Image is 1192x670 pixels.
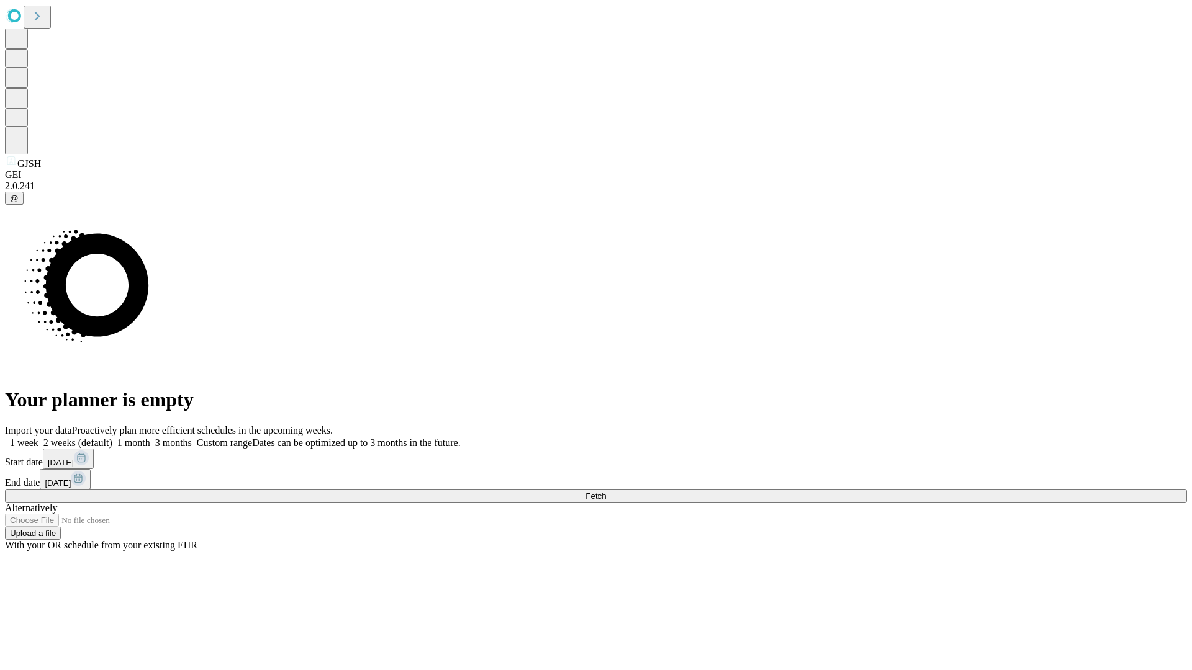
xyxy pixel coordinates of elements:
span: 2 weeks (default) [43,437,112,448]
span: Fetch [585,491,606,501]
span: Alternatively [5,502,57,513]
span: GJSH [17,158,41,169]
button: @ [5,192,24,205]
span: 1 week [10,437,38,448]
button: [DATE] [40,469,91,489]
div: End date [5,469,1187,489]
span: @ [10,194,19,203]
span: Proactively plan more efficient schedules in the upcoming weeks. [72,425,333,435]
h1: Your planner is empty [5,388,1187,411]
span: [DATE] [48,458,74,467]
span: 1 month [117,437,150,448]
span: 3 months [155,437,192,448]
span: With your OR schedule from your existing EHR [5,540,197,550]
button: Upload a file [5,527,61,540]
div: GEI [5,169,1187,181]
button: Fetch [5,489,1187,502]
span: Custom range [197,437,252,448]
div: Start date [5,449,1187,469]
div: 2.0.241 [5,181,1187,192]
span: Dates can be optimized up to 3 months in the future. [252,437,460,448]
span: [DATE] [45,478,71,488]
button: [DATE] [43,449,94,469]
span: Import your data [5,425,72,435]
